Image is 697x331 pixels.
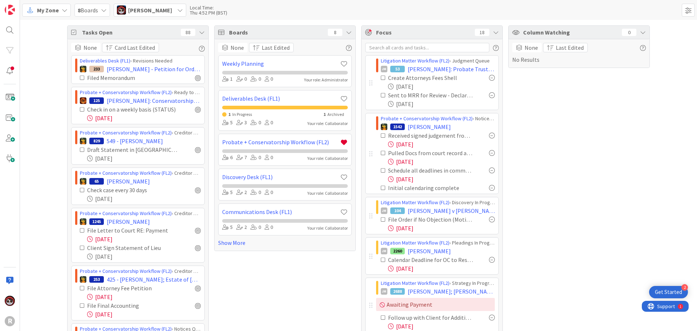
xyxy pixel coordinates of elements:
a: Weekly Planning [222,59,340,68]
div: 0 [265,223,273,231]
span: [PERSON_NAME] [107,177,150,186]
div: 2 [236,223,247,231]
div: 0 [265,154,273,162]
input: Search all cards and tasks... [365,43,489,52]
div: Initial calendaring complete [388,183,472,192]
span: 549 - [PERSON_NAME] [107,137,163,145]
b: 8 [78,7,81,14]
div: 1 [38,3,40,9]
button: Card Last Edited [102,43,159,52]
div: › Judgment Queue [381,57,495,65]
div: JM [381,207,387,214]
div: Thu 4:52 PM (BST) [190,10,227,15]
img: MR [80,218,86,225]
div: Your role: Administrator [304,77,348,83]
div: 7 [236,154,247,162]
div: 0 [622,29,636,36]
span: 425 - [PERSON_NAME]; Estate of [PERSON_NAME] [107,275,201,284]
button: Last Edited [249,43,294,52]
div: 253 [89,276,104,283]
div: 1542 [390,124,405,130]
a: Litigation Matter Workflow (FL2) [381,199,449,206]
div: 5 [222,119,233,127]
div: Get Started [655,288,682,296]
div: [DATE] [87,292,201,301]
div: Open Get Started checklist, remaining modules: 2 [649,286,688,298]
div: 829 [89,138,104,144]
div: 0 [250,119,261,127]
span: Column Watching [523,28,618,37]
span: [PERSON_NAME] [128,6,172,15]
div: Draft Statement in [GEOGRAPHIC_DATA] [87,145,179,154]
div: 2 [236,189,247,197]
div: Filed Memorandum [87,73,162,82]
div: [DATE] [388,224,495,233]
div: [DATE] [388,264,495,273]
span: Boards [229,28,324,37]
span: 1 [323,112,326,117]
a: Probate + Conservatorship Workflow (FL2) [80,170,172,176]
div: Your role: Collaborator [307,120,348,127]
div: › Notices Queue [381,115,495,122]
span: [PERSON_NAME]; [PERSON_NAME] [408,287,495,296]
a: Litigation Matter Workflow (FL2) [381,57,449,64]
div: 0 [250,189,261,197]
img: Visit kanbanzone.com [5,5,15,15]
div: 53 [390,66,405,72]
a: Deliverables Desk (FL1) [222,94,340,103]
div: 2688 [390,288,405,295]
div: 1245 [89,218,104,225]
div: Check case every 30 days [87,186,168,194]
div: Awaiting Payment [376,298,495,311]
div: JM [381,66,387,72]
div: Create Attorneys Fees Shell [388,73,471,82]
div: Client Sign Statement of Lieu [87,243,175,252]
span: 1 [228,112,231,117]
span: Last Edited [262,43,290,52]
div: 5 [222,223,233,231]
span: [PERSON_NAME]: Conservatorship/Probate [keep eye on] [107,96,201,105]
div: Follow up with Client for Additional Documents (Any Medical, Contract for Services., Investigativ... [388,313,473,322]
div: [DATE] [388,140,495,149]
span: Card Last Edited [115,43,155,52]
div: 0 [265,119,273,127]
div: 125 [89,97,104,104]
div: › Creditor Claim Waiting Period [80,129,201,137]
span: [PERSON_NAME] [408,122,451,131]
div: [DATE] [388,157,495,166]
a: Probate + Conservatorship Workflow (FL2) [80,129,172,136]
span: Boards [78,6,98,15]
div: R [5,316,15,326]
div: › Creditor Claim Waiting Period [80,169,201,177]
button: Last Edited [543,43,588,52]
div: File Final Accounting [87,301,164,310]
a: Show More [218,238,352,247]
div: 18 [475,29,489,36]
a: Litigation Matter Workflow (FL2) [381,239,449,246]
img: TR [80,97,86,104]
img: MR [80,276,86,283]
span: Support [15,1,33,10]
div: Local Time: [190,5,227,10]
div: [DATE] [388,82,495,91]
div: 1 [222,75,233,83]
div: 0 [236,75,247,83]
a: Deliverables Desk (FL1) [80,57,130,64]
div: Sent to MRR for Review - Declaration ISO Statement of Attorneys Fees [388,91,473,100]
div: 3 [236,119,247,127]
div: [DATE] [87,252,201,261]
div: 8 [328,29,342,36]
div: [DATE] [87,310,201,319]
span: In Progress [232,112,252,117]
span: Tasks Open [82,28,177,37]
div: [DATE] [87,235,201,243]
div: [DATE] [388,175,495,183]
a: Discovery Desk (FL1) [222,173,340,181]
span: Focus [376,28,469,37]
div: JM [381,288,387,295]
img: MR [381,124,387,130]
div: Schedule all deadlines in comment and Deadline Checklist [move to P4 Notice Quene] [388,166,473,175]
span: Last Edited [556,43,584,52]
span: Archived [327,112,344,117]
div: [DATE] [87,114,201,122]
